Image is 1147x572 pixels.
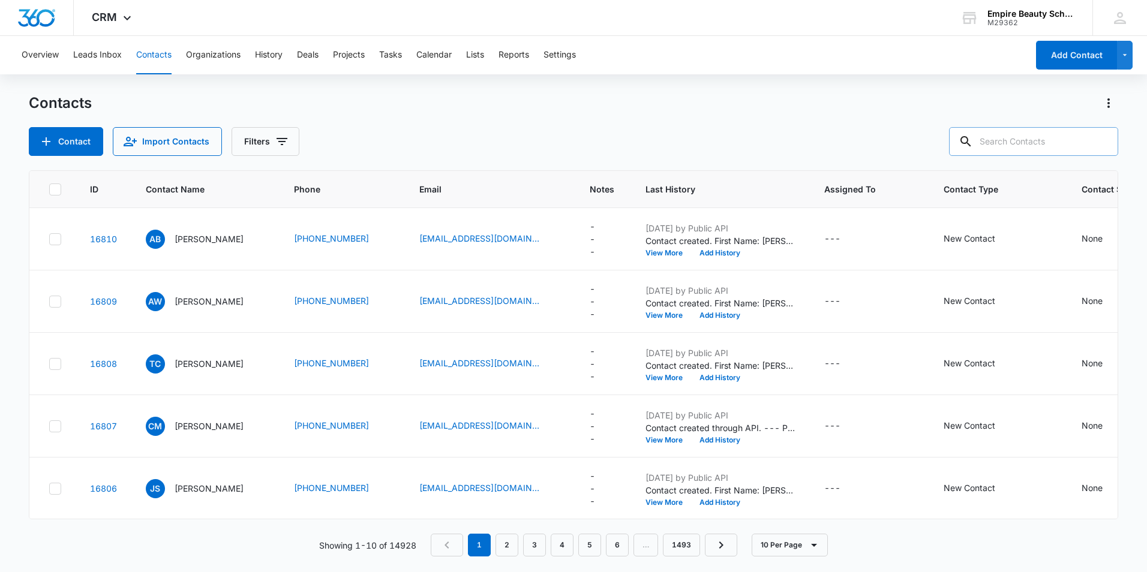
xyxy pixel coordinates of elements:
[29,127,103,156] button: Add Contact
[691,249,749,257] button: Add History
[645,436,691,444] button: View More
[419,419,561,433] div: Email - cmalembo9@gmail.com - Select to Edit Field
[645,499,691,506] button: View More
[175,357,244,370] p: [PERSON_NAME]
[419,294,561,309] div: Email - armandowhite35@gmail.com - Select to Edit Field
[645,374,691,381] button: View More
[944,232,1017,246] div: Contact Type - New Contact - Select to Edit Field
[691,436,749,444] button: Add History
[944,357,995,369] div: New Contact
[590,345,617,383] div: Notes - - Select to Edit Field
[419,183,544,195] span: Email
[1099,94,1118,113] button: Actions
[22,36,59,74] button: Overview
[824,419,862,433] div: Assigned To - - Select to Edit Field
[590,345,595,383] div: ---
[1082,357,1103,369] div: None
[590,407,617,445] div: Notes - - Select to Edit Field
[186,36,241,74] button: Organizations
[645,347,795,359] p: [DATE] by Public API
[944,419,1017,433] div: Contact Type - New Contact - Select to Edit Field
[1082,481,1124,496] div: Contact Status - None - Select to Edit Field
[663,534,700,556] a: Page 1493
[294,294,391,309] div: Phone - (207) 205-3185 - Select to Edit Field
[146,183,248,195] span: Contact Name
[752,534,828,556] button: 10 Per Page
[294,357,391,371] div: Phone - (978) 987-4450 - Select to Edit Field
[90,421,117,431] a: Navigate to contact details page for Charlotte Malembo
[1082,294,1103,307] div: None
[146,354,165,374] span: TC
[824,357,862,371] div: Assigned To - - Select to Edit Field
[523,534,546,556] a: Page 3
[294,419,391,433] div: Phone - (860) 778-0035 - Select to Edit Field
[90,234,117,244] a: Navigate to contact details page for Abby Butcher
[645,234,795,247] p: Contact created. First Name: [PERSON_NAME] Last Name: [PERSON_NAME] Source: Form - Facebook Statu...
[146,354,265,374] div: Contact Name - Timmy Chase - Select to Edit Field
[419,294,539,307] a: [EMAIL_ADDRESS][DOMAIN_NAME]
[419,232,561,246] div: Email - abbycherry77@gmail.com - Select to Edit Field
[294,232,369,245] a: [PHONE_NUMBER]
[146,292,165,311] span: AW
[1082,232,1124,246] div: Contact Status - None - Select to Edit Field
[824,481,862,496] div: Assigned To - - Select to Edit Field
[645,284,795,297] p: [DATE] by Public API
[379,36,402,74] button: Tasks
[824,357,840,371] div: ---
[645,484,795,496] p: Contact created. First Name: [PERSON_NAME] Name: [PERSON_NAME] Source: Form - Contact Us Status(e...
[944,294,995,307] div: New Contact
[987,19,1075,27] div: account id
[590,282,617,320] div: Notes - - Select to Edit Field
[691,499,749,506] button: Add History
[691,374,749,381] button: Add History
[136,36,172,74] button: Contacts
[824,183,897,195] span: Assigned To
[645,183,778,195] span: Last History
[944,232,995,245] div: New Contact
[90,359,117,369] a: Navigate to contact details page for Timmy Chase
[824,294,862,309] div: Assigned To - - Select to Edit Field
[90,483,117,493] a: Navigate to contact details page for John Succi
[255,36,283,74] button: History
[590,407,595,445] div: ---
[416,36,452,74] button: Calendar
[944,357,1017,371] div: Contact Type - New Contact - Select to Edit Field
[824,232,862,246] div: Assigned To - - Select to Edit Field
[590,220,617,258] div: Notes - - Select to Edit Field
[419,481,561,496] div: Email - johnsucci436@gmail.com - Select to Edit Field
[691,312,749,319] button: Add History
[645,422,795,434] p: Contact created through API. --- Program of Interest: Cosmetology,Lash Extensions,Makeup Location...
[431,534,737,556] nav: Pagination
[824,481,840,496] div: ---
[175,233,244,245] p: [PERSON_NAME]
[175,482,244,495] p: [PERSON_NAME]
[175,420,244,432] p: [PERSON_NAME]
[824,294,840,309] div: ---
[544,36,576,74] button: Settings
[590,469,617,507] div: Notes - - Select to Edit Field
[146,230,165,249] span: AB
[294,481,391,496] div: Phone - (207) 451-4134 - Select to Edit Field
[419,357,561,371] div: Email - chase@edalliancenh.org - Select to Edit Field
[92,11,117,23] span: CRM
[1082,419,1103,432] div: None
[645,222,795,234] p: [DATE] by Public API
[466,36,484,74] button: Lists
[29,94,92,112] h1: Contacts
[113,127,222,156] button: Import Contacts
[419,419,539,432] a: [EMAIL_ADDRESS][DOMAIN_NAME]
[987,9,1075,19] div: account name
[419,357,539,369] a: [EMAIL_ADDRESS][DOMAIN_NAME]
[499,36,529,74] button: Reports
[146,230,265,249] div: Contact Name - Abby Butcher - Select to Edit Field
[90,183,100,195] span: ID
[468,534,491,556] em: 1
[1082,294,1124,309] div: Contact Status - None - Select to Edit Field
[824,419,840,433] div: ---
[645,359,795,372] p: Contact created. First Name: [PERSON_NAME] Last Name: [PERSON_NAME] Source: Form - Contact Us Sta...
[146,479,265,498] div: Contact Name - John Succi - Select to Edit Field
[645,312,691,319] button: View More
[146,292,265,311] div: Contact Name - Armando White - Select to Edit Field
[419,481,539,494] a: [EMAIL_ADDRESS][DOMAIN_NAME]
[590,282,595,320] div: ---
